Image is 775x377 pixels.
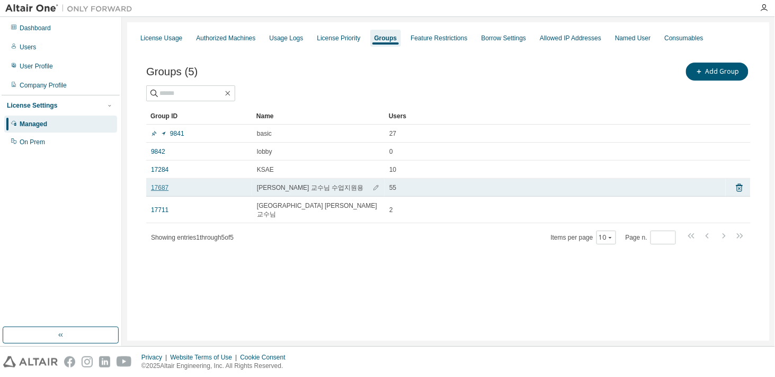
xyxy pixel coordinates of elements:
div: Users [389,108,721,125]
div: License Usage [140,34,182,42]
span: KSAE [257,165,274,174]
div: Feature Restrictions [411,34,467,42]
p: © 2025 Altair Engineering, Inc. All Rights Reserved. [141,362,292,371]
span: [GEOGRAPHIC_DATA] [PERSON_NAME] 교수님 [257,201,380,218]
div: Groups [375,34,397,42]
div: User Profile [20,62,53,71]
a: 17284 [151,165,168,174]
img: Altair One [5,3,138,14]
span: 55 [389,183,396,192]
div: Cookie Consent [240,353,291,362]
img: instagram.svg [82,356,93,367]
a: 17711 [151,206,168,214]
span: Groups (5) [146,66,198,78]
img: facebook.svg [64,356,75,367]
span: 0 [389,147,393,156]
div: Borrow Settings [482,34,527,42]
button: 10 [599,233,613,242]
div: Allowed IP Addresses [540,34,601,42]
span: 2 [389,206,393,214]
a: 9842 [151,147,165,156]
a: 17687 [151,183,168,192]
a: 9841 [151,129,184,138]
div: Users [20,43,36,51]
img: altair_logo.svg [3,356,58,367]
div: Name [256,108,380,125]
div: Company Profile [20,81,67,90]
div: Privacy [141,353,170,362]
span: lobby [257,147,272,156]
span: 10 [389,165,396,174]
span: Page n. [626,231,676,244]
div: License Priority [317,34,361,42]
div: Managed [20,120,47,128]
div: Named User [615,34,651,42]
img: youtube.svg [117,356,132,367]
span: 27 [389,129,396,138]
div: Dashboard [20,24,51,32]
div: Group ID [150,108,248,125]
span: Showing entries 1 through 5 of 5 [151,234,234,241]
div: Website Terms of Use [170,353,240,362]
div: On Prem [20,138,45,146]
button: Add Group [686,63,749,81]
span: basic [257,129,272,138]
img: linkedin.svg [99,356,110,367]
div: Usage Logs [269,34,303,42]
span: [PERSON_NAME] 교수님 수업지원용 [257,183,363,192]
div: Authorized Machines [196,34,255,42]
span: Items per page [551,231,616,244]
div: License Settings [7,101,57,110]
div: Consumables [665,34,703,42]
